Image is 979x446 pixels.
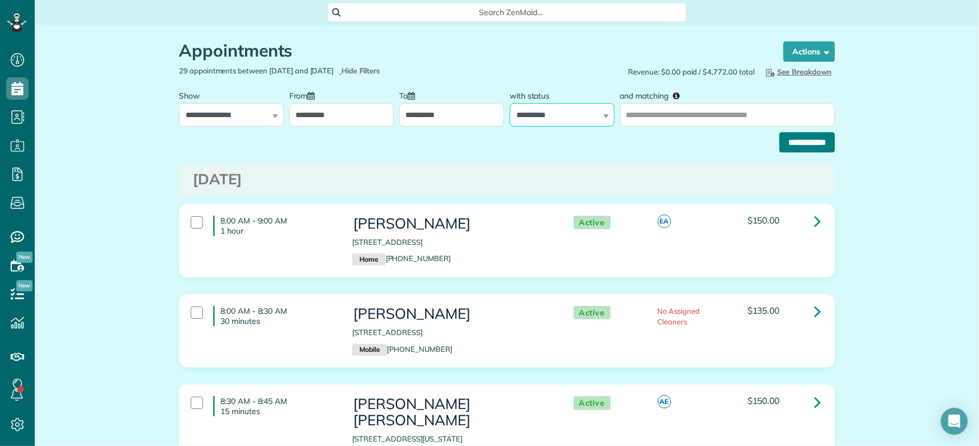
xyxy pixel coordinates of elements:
span: Hide Filters [341,66,380,76]
p: 30 minutes [220,316,335,326]
span: $150.00 [747,215,780,226]
h3: [DATE] [193,171,821,188]
span: New [16,252,33,263]
button: Actions [783,41,835,62]
a: Mobile[PHONE_NUMBER] [352,345,452,354]
span: Revenue: $0.00 paid / $4,772.00 total [628,67,755,77]
span: $135.00 [747,305,780,316]
small: Home [352,253,385,266]
a: Home[PHONE_NUMBER] [352,254,451,263]
h4: 8:00 AM - 8:30 AM [213,306,335,326]
label: From [289,85,321,105]
p: [STREET_ADDRESS] [352,327,551,338]
span: $150.00 [747,395,780,406]
h4: 8:30 AM - 8:45 AM [213,396,335,416]
span: See Breakdown [764,67,832,76]
span: AE [658,395,671,408]
span: EA [658,215,671,228]
h3: [PERSON_NAME] [PERSON_NAME] [352,396,551,428]
button: See Breakdown [760,66,835,78]
a: Hide Filters [339,66,380,75]
label: To [399,85,421,105]
h1: Appointments [179,41,762,60]
p: [STREET_ADDRESS][US_STATE] [352,434,551,444]
p: [STREET_ADDRESS] [352,237,551,248]
small: Mobile [352,344,387,356]
p: 1 hour [220,226,335,236]
span: Active [574,396,611,410]
h4: 8:00 AM - 9:00 AM [213,216,335,236]
div: 29 appointments between [DATE] and [DATE] [170,66,507,76]
span: Active [574,216,611,230]
p: 15 minutes [220,406,335,416]
span: Active [574,306,611,320]
div: Open Intercom Messenger [941,408,968,435]
span: New [16,280,33,291]
label: and matching [620,85,688,105]
span: No Assigned Cleaners [658,306,700,326]
h3: [PERSON_NAME] [352,216,551,232]
h3: [PERSON_NAME] [352,306,551,322]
